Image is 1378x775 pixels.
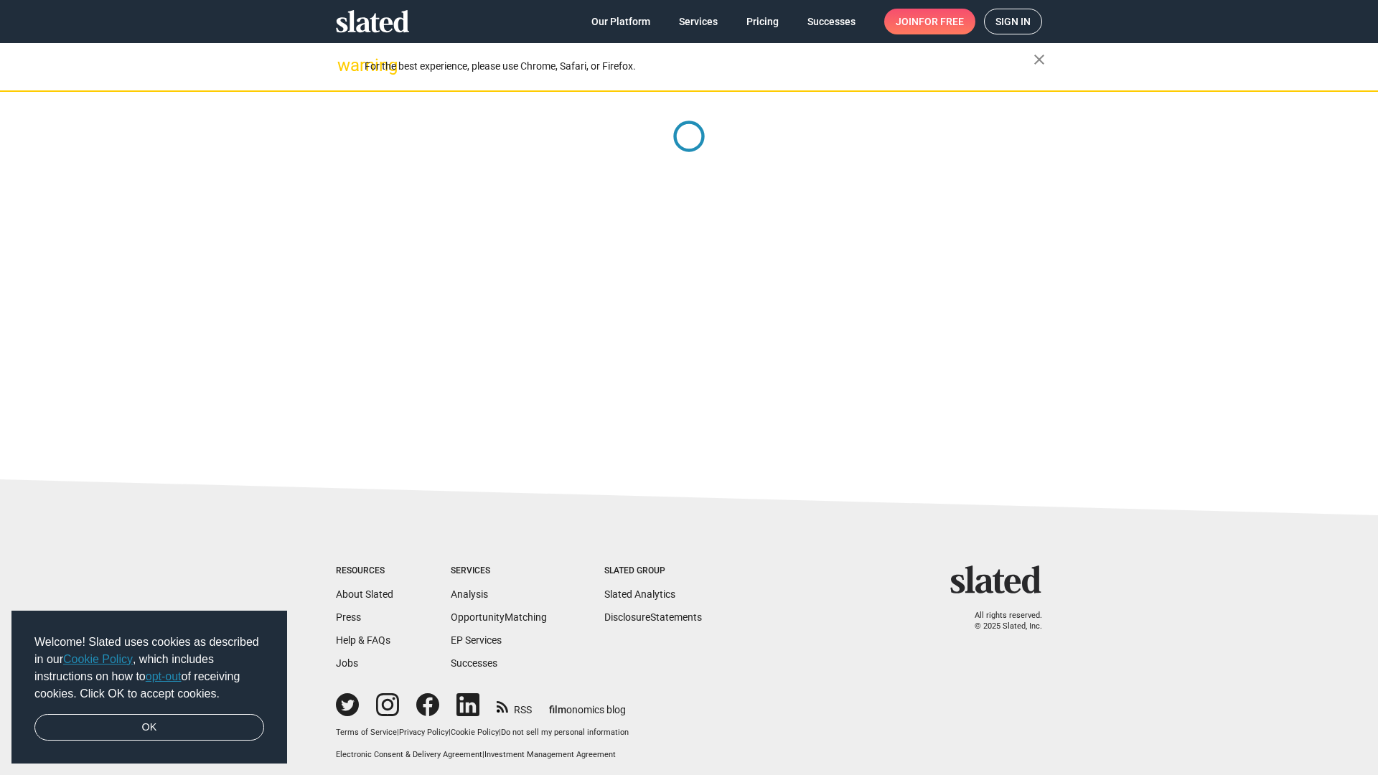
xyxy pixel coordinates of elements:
[807,9,856,34] span: Successes
[482,750,484,759] span: |
[34,634,264,703] span: Welcome! Slated uses cookies as described in our , which includes instructions on how to of recei...
[451,634,502,646] a: EP Services
[484,750,616,759] a: Investment Management Agreement
[591,9,650,34] span: Our Platform
[451,657,497,669] a: Successes
[34,714,264,741] a: dismiss cookie message
[63,653,133,665] a: Cookie Policy
[336,657,358,669] a: Jobs
[499,728,501,737] span: |
[580,9,662,34] a: Our Platform
[604,565,702,577] div: Slated Group
[919,9,964,34] span: for free
[451,588,488,600] a: Analysis
[884,9,975,34] a: Joinfor free
[365,57,1033,76] div: For the best experience, please use Chrome, Safari, or Firefox.
[735,9,790,34] a: Pricing
[336,728,397,737] a: Terms of Service
[449,728,451,737] span: |
[896,9,964,34] span: Join
[451,565,547,577] div: Services
[11,611,287,764] div: cookieconsent
[497,695,532,717] a: RSS
[336,750,482,759] a: Electronic Consent & Delivery Agreement
[549,692,626,717] a: filmonomics blog
[746,9,779,34] span: Pricing
[984,9,1042,34] a: Sign in
[451,611,547,623] a: OpportunityMatching
[796,9,867,34] a: Successes
[397,728,399,737] span: |
[604,588,675,600] a: Slated Analytics
[337,57,355,74] mat-icon: warning
[667,9,729,34] a: Services
[336,611,361,623] a: Press
[336,634,390,646] a: Help & FAQs
[549,704,566,715] span: film
[1031,51,1048,68] mat-icon: close
[336,565,393,577] div: Resources
[451,728,499,737] a: Cookie Policy
[995,9,1031,34] span: Sign in
[501,728,629,738] button: Do not sell my personal information
[336,588,393,600] a: About Slated
[399,728,449,737] a: Privacy Policy
[146,670,182,682] a: opt-out
[960,611,1042,631] p: All rights reserved. © 2025 Slated, Inc.
[604,611,702,623] a: DisclosureStatements
[679,9,718,34] span: Services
